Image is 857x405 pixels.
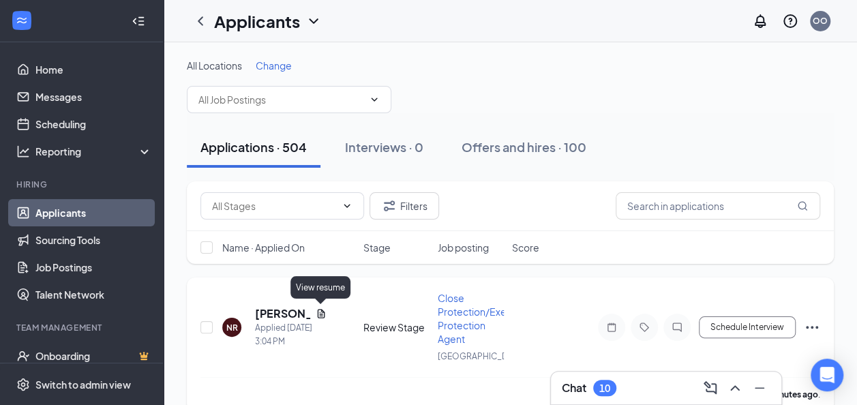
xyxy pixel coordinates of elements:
[214,10,300,33] h1: Applicants
[782,13,798,29] svg: QuestionInfo
[724,377,746,399] button: ChevronUp
[603,322,620,333] svg: Note
[438,241,489,254] span: Job posting
[256,59,292,72] span: Change
[797,200,808,211] svg: MagnifyingGlass
[16,179,149,190] div: Hiring
[35,56,152,83] a: Home
[669,322,685,333] svg: ChatInactive
[462,138,586,155] div: Offers and hires · 100
[132,14,145,28] svg: Collapse
[35,378,131,391] div: Switch to admin view
[512,241,539,254] span: Score
[35,342,152,370] a: OnboardingCrown
[35,199,152,226] a: Applicants
[35,145,153,158] div: Reporting
[342,200,352,211] svg: ChevronDown
[370,192,439,220] button: Filter Filters
[16,145,30,158] svg: Analysis
[381,198,397,214] svg: Filter
[192,13,209,29] svg: ChevronLeft
[562,380,586,395] h3: Chat
[35,254,152,281] a: Job Postings
[699,316,796,338] button: Schedule Interview
[16,322,149,333] div: Team Management
[811,359,843,391] div: Open Intercom Messenger
[35,281,152,308] a: Talent Network
[200,138,307,155] div: Applications · 504
[198,92,363,107] input: All Job Postings
[749,377,770,399] button: Minimize
[369,94,380,105] svg: ChevronDown
[316,308,327,319] svg: Document
[255,321,327,348] div: Applied [DATE] 3:04 PM
[226,322,238,333] div: NR
[751,380,768,396] svg: Minimize
[16,378,30,391] svg: Settings
[599,382,610,394] div: 10
[212,198,336,213] input: All Stages
[35,226,152,254] a: Sourcing Tools
[35,83,152,110] a: Messages
[222,241,305,254] span: Name · Applied On
[438,351,524,361] span: [GEOGRAPHIC_DATA]
[727,380,743,396] svg: ChevronUp
[702,380,719,396] svg: ComposeMessage
[752,13,768,29] svg: Notifications
[438,292,534,345] span: Close Protection/Executive Protection Agent
[35,110,152,138] a: Scheduling
[759,389,818,400] b: 10 minutes ago
[813,15,828,27] div: OO
[15,14,29,27] svg: WorkstreamLogo
[363,320,430,334] div: Review Stage
[187,59,242,72] span: All Locations
[255,306,310,321] h5: [PERSON_NAME]
[700,377,721,399] button: ComposeMessage
[345,138,423,155] div: Interviews · 0
[290,276,350,299] div: View resume
[804,319,820,335] svg: Ellipses
[636,322,652,333] svg: Tag
[305,13,322,29] svg: ChevronDown
[363,241,391,254] span: Stage
[616,192,820,220] input: Search in applications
